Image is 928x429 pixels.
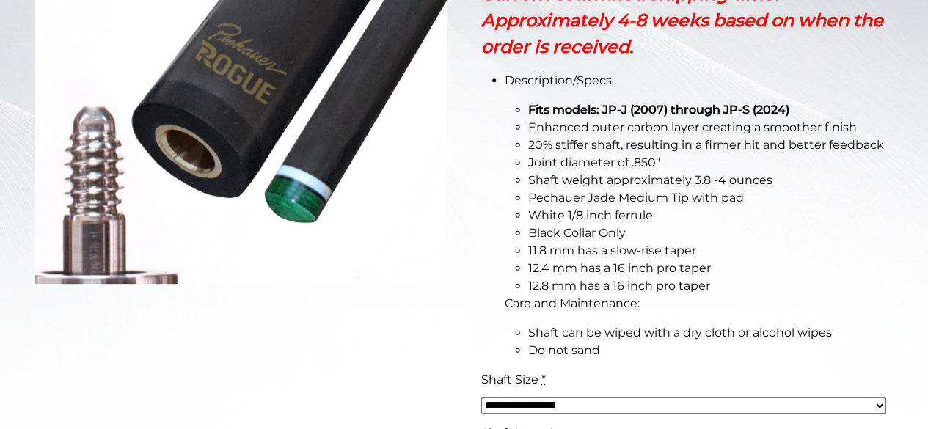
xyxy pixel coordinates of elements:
span: Pechauer Jade Medium Tip with pad [528,191,744,205]
span: Shaft Size [481,373,538,386]
span: 12.8 mm has a 16 inch pro taper [528,279,710,293]
span: Shaft weight approximately 3.8 -4 ounces [528,173,772,187]
strong: Fits models: JP-J (2007) through JP-S (2024) [528,103,789,117]
span: Black Collar Only [528,226,626,240]
span: Enhanced outer carbon layer creating a smoother finish [528,120,857,134]
span: Joint diameter of .850″ [528,155,660,169]
span: Shaft can be wiped with a dry cloth or alcohol wipes [528,326,832,340]
span: Description/Specs [505,73,612,87]
span: Do not sand [528,343,600,357]
span: 20% stiffer shaft, resulting in a firmer hit and better feedback [528,138,884,152]
span: Care and Maintenance: [505,296,640,310]
span: 12.4 mm has a 16 inch pro taper [528,261,711,275]
span: 11.8 mm has a slow-rise taper [528,243,696,257]
span: White 1/8 inch ferrule [528,208,653,222]
abbr: required [541,373,546,386]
